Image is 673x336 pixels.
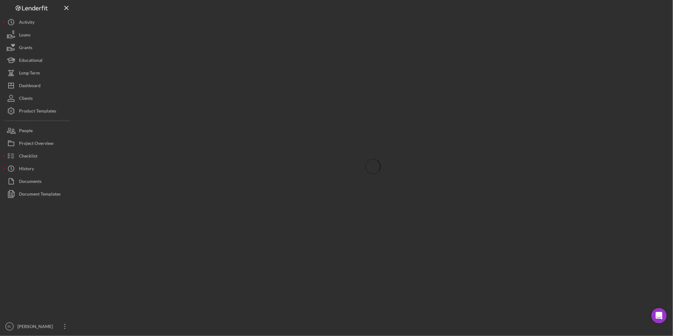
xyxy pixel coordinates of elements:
div: Product Templates [19,105,56,119]
div: Project Overview [19,137,54,151]
button: Activity [3,16,73,29]
div: Long-Term [19,67,40,81]
button: Clients [3,92,73,105]
button: Grants [3,41,73,54]
button: Project Overview [3,137,73,150]
div: People [19,124,33,139]
div: Open Intercom Messenger [651,308,667,323]
button: Long-Term [3,67,73,79]
button: Dashboard [3,79,73,92]
button: Product Templates [3,105,73,117]
button: Checklist [3,150,73,162]
div: Checklist [19,150,37,164]
div: Loans [19,29,30,43]
button: Document Templates [3,188,73,200]
button: Educational [3,54,73,67]
div: Activity [19,16,35,30]
div: Documents [19,175,42,189]
button: People [3,124,73,137]
button: Documents [3,175,73,188]
div: Clients [19,92,33,106]
button: Loans [3,29,73,41]
div: Document Templates [19,188,61,202]
div: Dashboard [19,79,41,94]
div: History [19,162,34,177]
div: Grants [19,41,32,55]
text: BL [8,325,11,328]
div: [PERSON_NAME] [16,320,57,334]
button: BL[PERSON_NAME] [3,320,73,333]
div: Educational [19,54,42,68]
button: History [3,162,73,175]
